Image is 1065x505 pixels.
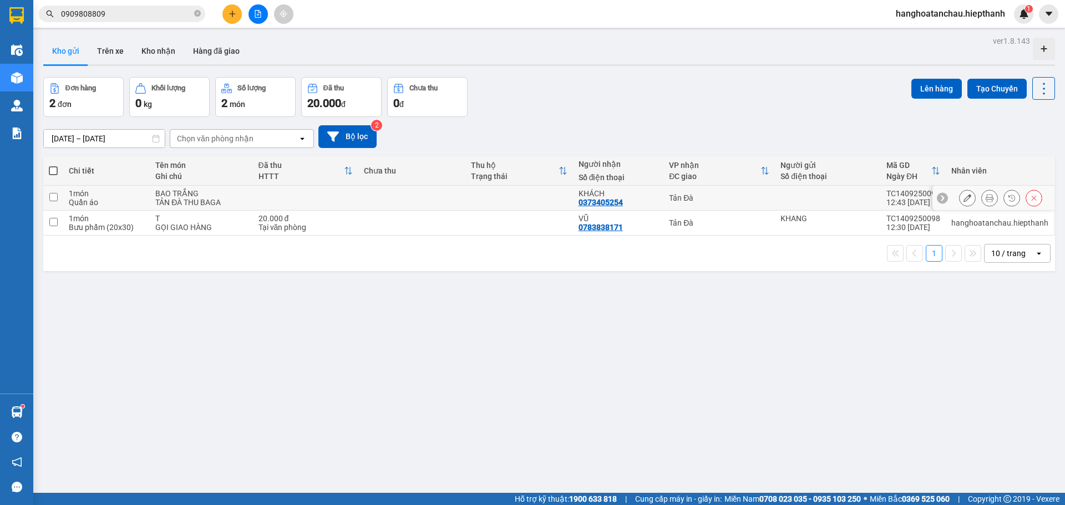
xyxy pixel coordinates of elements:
[569,494,617,503] strong: 1900 633 818
[248,4,268,24] button: file-add
[579,223,623,232] div: 0783838171
[991,248,1026,259] div: 10 / trang
[12,432,22,442] span: question-circle
[1003,495,1011,503] span: copyright
[387,77,468,117] button: Chưa thu0đ
[780,161,875,170] div: Người gửi
[663,156,775,186] th: Toggle SortBy
[669,193,769,202] div: Tản Đà
[69,189,144,198] div: 1 món
[902,494,950,503] strong: 0369 525 060
[11,406,23,418] img: warehouse-icon
[393,96,399,110] span: 0
[465,156,572,186] th: Toggle SortBy
[409,84,438,92] div: Chưa thu
[49,96,55,110] span: 2
[184,38,248,64] button: Hàng đã giao
[11,72,23,84] img: warehouse-icon
[886,161,931,170] div: Mã GD
[951,218,1048,227] div: hanghoatanchau.hiepthanh
[1025,5,1033,13] sup: 1
[65,84,96,92] div: Đơn hàng
[229,10,236,18] span: plus
[364,166,460,175] div: Chưa thu
[258,172,344,181] div: HTTT
[69,223,144,232] div: Bưu phẩm (20x30)
[258,214,353,223] div: 20.000 đ
[579,189,658,198] div: KHÁCH
[9,7,24,24] img: logo-vxr
[46,10,54,18] span: search
[151,84,185,92] div: Khối lượng
[951,166,1048,175] div: Nhân viên
[274,4,293,24] button: aim
[129,77,210,117] button: Khối lượng0kg
[253,156,359,186] th: Toggle SortBy
[669,172,760,181] div: ĐC giao
[471,172,558,181] div: Trạng thái
[780,214,875,223] div: KHANG
[958,493,960,505] span: |
[579,198,623,207] div: 0373405254
[230,100,245,109] span: món
[301,77,382,117] button: Đã thu20.000đ
[69,166,144,175] div: Chi tiết
[11,44,23,56] img: warehouse-icon
[1027,5,1031,13] span: 1
[625,493,627,505] span: |
[579,173,658,182] div: Số điện thoại
[318,125,377,148] button: Bộ lọc
[669,218,769,227] div: Tản Đà
[177,133,253,144] div: Chọn văn phòng nhận
[887,7,1014,21] span: hanghoatanchau.hiepthanh
[724,493,861,505] span: Miền Nam
[133,38,184,64] button: Kho nhận
[579,214,658,223] div: VŨ
[12,482,22,492] span: message
[341,100,346,109] span: đ
[886,189,940,198] div: TC1409250099
[669,161,760,170] div: VP nhận
[44,130,165,147] input: Select a date range.
[886,223,940,232] div: 12:30 [DATE]
[144,100,152,109] span: kg
[194,9,201,19] span: close-circle
[237,84,266,92] div: Số lượng
[307,96,341,110] span: 20.000
[886,198,940,207] div: 12:43 [DATE]
[926,245,942,262] button: 1
[155,189,247,198] div: BAO TRẮNG
[881,156,946,186] th: Toggle SortBy
[155,223,247,232] div: GỌI GIAO HÀNG
[864,497,867,501] span: ⚪️
[911,79,962,99] button: Lên hàng
[222,4,242,24] button: plus
[135,96,141,110] span: 0
[11,100,23,111] img: warehouse-icon
[870,493,950,505] span: Miền Bắc
[88,38,133,64] button: Trên xe
[471,161,558,170] div: Thu hộ
[58,100,72,109] span: đơn
[61,8,192,20] input: Tìm tên, số ĐT hoặc mã đơn
[69,214,144,223] div: 1 món
[12,457,22,467] span: notification
[515,493,617,505] span: Hỗ trợ kỹ thuật:
[1034,249,1043,258] svg: open
[886,214,940,223] div: TC1409250098
[1039,4,1058,24] button: caret-down
[221,96,227,110] span: 2
[21,405,24,408] sup: 1
[69,198,144,207] div: Quần áo
[993,35,1030,47] div: ver 1.8.143
[1019,9,1029,19] img: icon-new-feature
[579,160,658,169] div: Người nhận
[155,161,247,170] div: Tên món
[11,127,23,139] img: solution-icon
[258,161,344,170] div: Đã thu
[1033,38,1055,60] div: Tạo kho hàng mới
[1044,9,1054,19] span: caret-down
[155,198,247,207] div: TẢN ĐÀ THU BAGA
[280,10,287,18] span: aim
[194,10,201,17] span: close-circle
